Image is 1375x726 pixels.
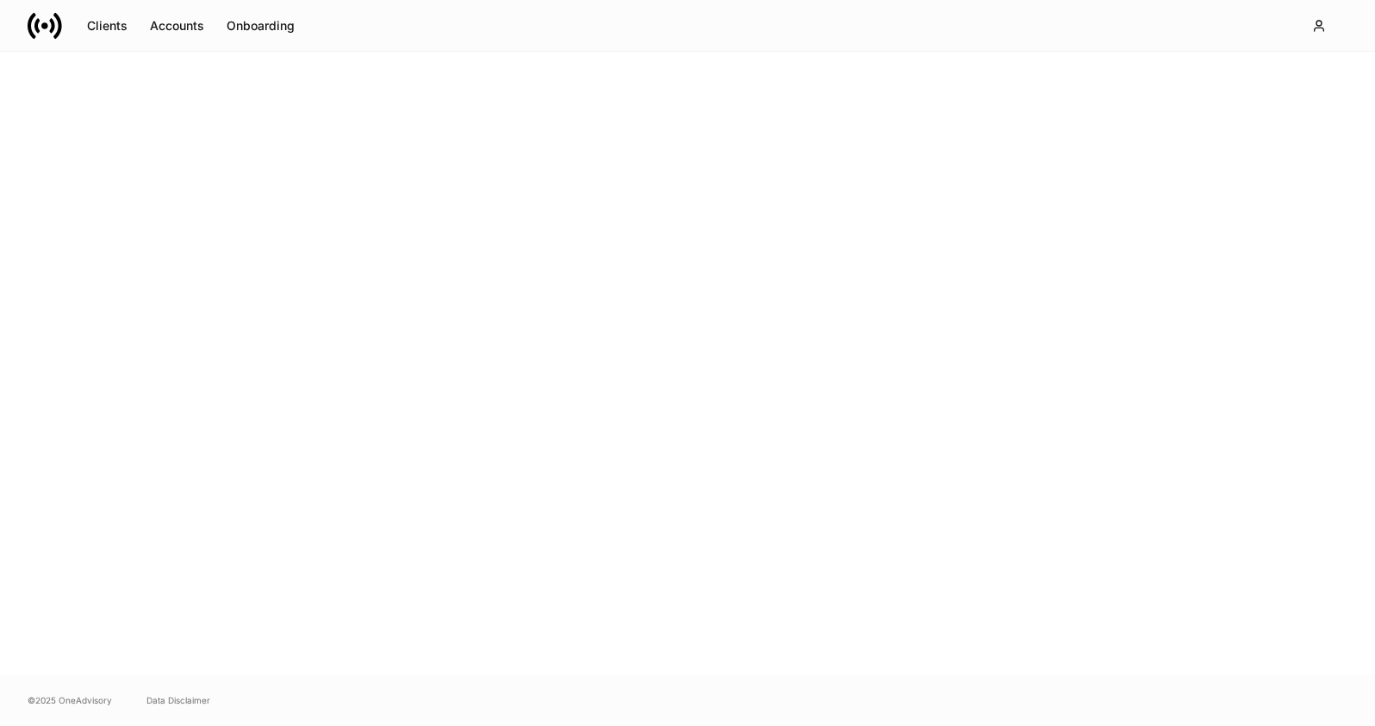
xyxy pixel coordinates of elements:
[215,12,306,40] button: Onboarding
[227,17,295,34] div: Onboarding
[139,12,215,40] button: Accounts
[150,17,204,34] div: Accounts
[76,12,139,40] button: Clients
[87,17,128,34] div: Clients
[146,693,210,707] a: Data Disclaimer
[28,693,112,707] span: © 2025 OneAdvisory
